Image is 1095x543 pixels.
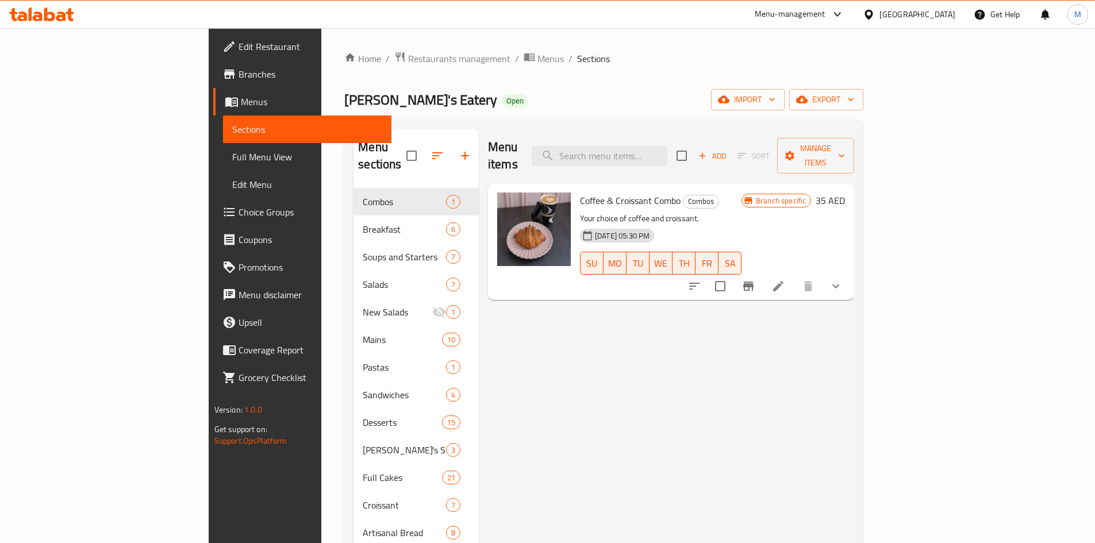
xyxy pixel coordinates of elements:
span: 21 [443,472,460,483]
button: FR [696,252,719,275]
li: / [568,52,573,66]
a: Upsell [213,309,391,336]
div: Pastas1 [354,353,479,381]
span: 7 [447,500,460,511]
div: items [446,526,460,540]
span: Breakfast [363,222,446,236]
button: delete [794,272,822,300]
span: 10 [443,334,460,345]
div: items [442,471,460,484]
div: [GEOGRAPHIC_DATA] [879,8,955,21]
span: Select all sections [399,144,424,168]
button: Branch-specific-item [735,272,762,300]
span: Coupons [239,233,382,247]
span: MO [608,255,622,272]
span: Edit Menu [232,178,382,191]
span: FR [700,255,714,272]
span: Get support on: [214,422,267,437]
span: Open [502,96,528,106]
span: Add item [694,147,731,165]
a: Sections [223,115,391,143]
a: Menu disclaimer [213,281,391,309]
a: Promotions [213,253,391,281]
span: New Salads [363,305,432,319]
span: TU [631,255,645,272]
a: Coverage Report [213,336,391,364]
div: items [442,333,460,346]
span: Menus [241,95,382,109]
span: 1 [447,307,460,318]
a: Edit menu item [771,279,785,293]
div: [PERSON_NAME]'s Summer Cakes3 [354,436,479,464]
input: search [532,146,667,166]
div: items [446,388,460,402]
div: Combos1 [354,188,479,215]
span: 8 [447,527,460,538]
div: items [446,195,460,209]
span: Desserts [363,415,441,429]
button: SA [719,252,741,275]
li: / [515,52,519,66]
span: Sections [577,52,610,66]
div: Artisanal Bread [363,526,446,540]
span: 1.0.0 [244,402,262,417]
div: New Salads1 [354,298,479,326]
span: 1 [447,362,460,373]
div: Croissant7 [354,491,479,519]
div: Sandwiches [363,388,446,402]
span: Manage items [786,141,845,170]
span: Edit Restaurant [239,40,382,53]
img: Coffee & Croissant Combo [497,192,571,266]
span: 1 [447,197,460,207]
span: Combos [683,195,719,208]
span: Promotions [239,260,382,274]
span: Select section first [731,147,777,165]
span: [DATE] 05:30 PM [590,230,654,241]
span: M [1074,8,1081,21]
div: items [446,360,460,374]
button: MO [604,252,627,275]
a: Grocery Checklist [213,364,391,391]
span: Upsell [239,315,382,329]
a: Restaurants management [394,51,510,66]
div: Mains10 [354,326,479,353]
span: Branch specific [751,195,810,206]
span: Salads [363,278,446,291]
span: Full Cakes [363,471,441,484]
div: items [446,498,460,512]
div: Salads7 [354,271,479,298]
button: Add section [451,142,479,170]
div: Desserts15 [354,409,479,436]
span: export [798,93,854,107]
span: 6 [447,224,460,235]
span: 7 [447,252,460,263]
span: Full Menu View [232,150,382,164]
span: Branches [239,67,382,81]
button: import [711,89,785,110]
span: Mains [363,333,441,346]
a: Edit Menu [223,171,391,198]
span: WE [654,255,668,272]
span: Select section [670,144,694,168]
a: Full Menu View [223,143,391,171]
button: Manage items [777,138,854,174]
button: export [789,89,863,110]
div: Full Cakes21 [354,464,479,491]
span: Pastas [363,360,446,374]
span: Sort sections [424,142,451,170]
span: Restaurants management [408,52,510,66]
div: Open [502,94,528,108]
span: 3 [447,445,460,456]
div: Menu-management [755,7,825,21]
a: Coupons [213,226,391,253]
span: Combos [363,195,446,209]
div: Breakfast6 [354,215,479,243]
button: TH [673,252,696,275]
span: [PERSON_NAME]'s Eatery [344,87,497,113]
